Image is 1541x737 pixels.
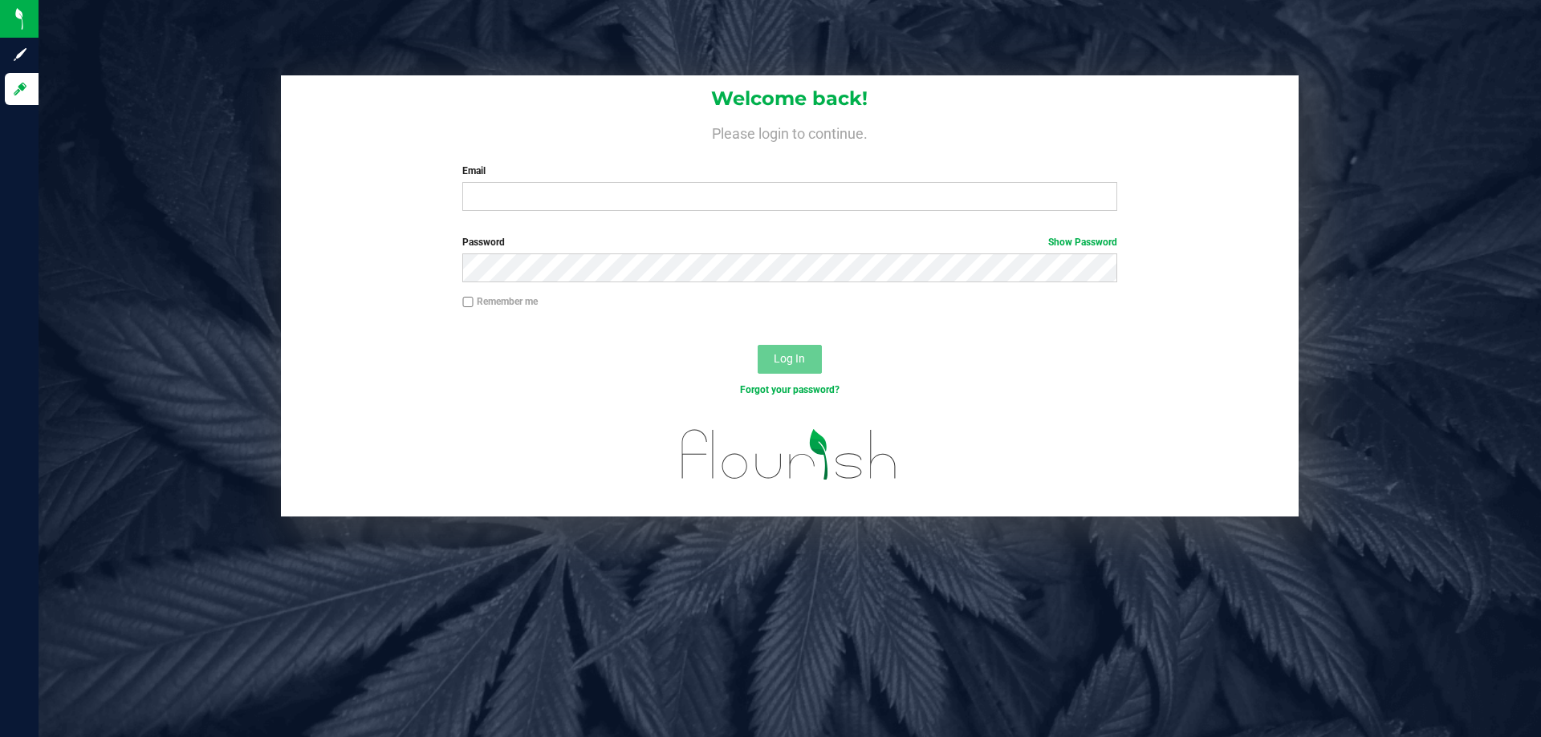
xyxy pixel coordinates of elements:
[462,237,505,248] span: Password
[758,345,822,374] button: Log In
[12,47,28,63] inline-svg: Sign up
[774,352,805,365] span: Log In
[662,414,917,496] img: flourish_logo.svg
[740,384,840,395] a: Forgot your password?
[462,294,538,309] label: Remember me
[1048,237,1117,248] a: Show Password
[462,297,474,308] input: Remember me
[281,122,1299,141] h4: Please login to continue.
[12,81,28,97] inline-svg: Log in
[462,164,1116,178] label: Email
[281,88,1299,109] h1: Welcome back!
